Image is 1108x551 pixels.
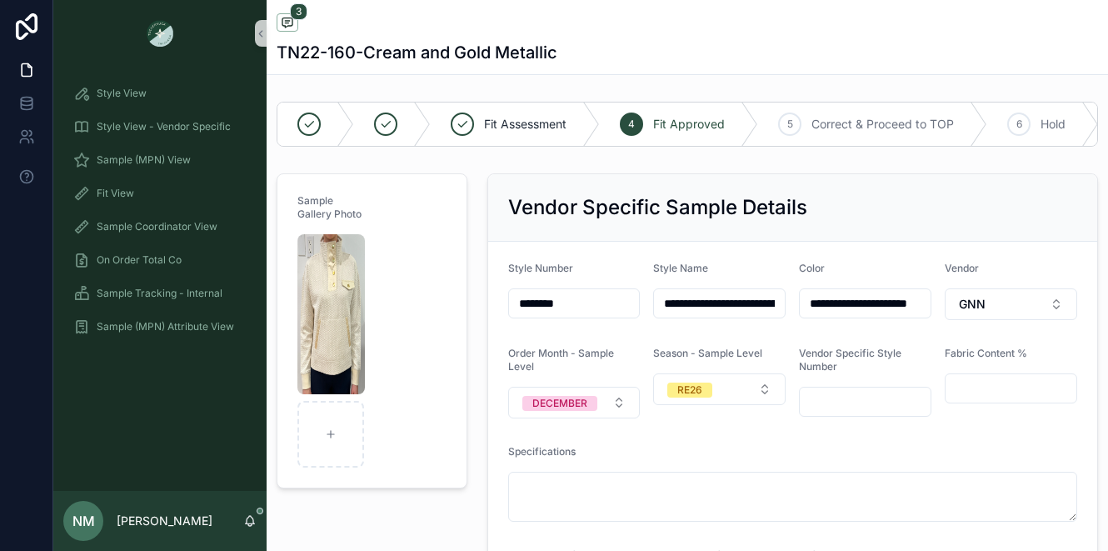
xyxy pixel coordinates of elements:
span: Sample (MPN) View [97,153,191,167]
span: 6 [1016,118,1022,131]
span: Color [799,262,825,274]
span: Sample Gallery Photo [297,194,362,220]
span: Vendor Specific Style Number [799,347,901,373]
span: 5 [787,118,793,131]
button: 3 [277,13,298,34]
span: Style Name [653,262,708,274]
div: scrollable content [53,67,267,363]
h1: TN22-160-Cream and Gold Metallic [277,41,557,64]
button: Select Button [945,288,1077,320]
span: Season - Sample Level [653,347,762,359]
span: Order Month - Sample Level [508,347,614,373]
a: Fit View [63,178,257,208]
span: Vendor [945,262,979,274]
button: Select Button [653,373,786,405]
span: Specifications [508,445,576,458]
div: DECEMBER [532,396,587,411]
span: Correct & Proceed to TOP [811,116,954,133]
span: NM [72,511,95,531]
a: On Order Total Co [63,245,257,275]
span: Fit View [97,187,134,200]
span: Hold [1041,116,1066,133]
span: Style View - Vendor Specific [97,120,231,133]
span: GNN [959,296,986,313]
span: Fabric Content % [945,347,1027,359]
span: Fit Assessment [484,116,566,133]
h2: Vendor Specific Sample Details [508,194,807,221]
span: Fit Approved [653,116,725,133]
span: Sample (MPN) Attribute View [97,320,234,333]
a: Sample Tracking - Internal [63,278,257,308]
img: App logo [147,20,173,47]
a: Sample Coordinator View [63,212,257,242]
div: RE26 [677,383,702,398]
a: Sample (MPN) Attribute View [63,312,257,342]
span: 4 [628,118,635,131]
img: Screenshot-2025-08-13-122637.png [297,234,365,394]
a: Style View [63,78,257,108]
span: Style Number [508,262,573,274]
button: Select Button [508,387,641,418]
a: Style View - Vendor Specific [63,112,257,142]
span: On Order Total Co [97,253,182,267]
span: Sample Tracking - Internal [97,287,222,300]
span: 3 [290,3,307,20]
a: Sample (MPN) View [63,145,257,175]
p: [PERSON_NAME] [117,513,212,529]
span: Sample Coordinator View [97,220,217,233]
span: Style View [97,87,147,100]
